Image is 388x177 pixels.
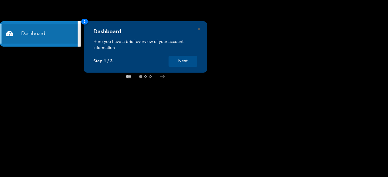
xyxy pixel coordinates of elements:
[93,28,121,35] h4: Dashboard
[81,19,88,25] span: 1
[169,56,197,67] button: Next
[93,39,197,51] p: Here you have a brief overview of your account information
[93,59,112,64] p: Step 1 / 3
[198,28,200,31] button: Close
